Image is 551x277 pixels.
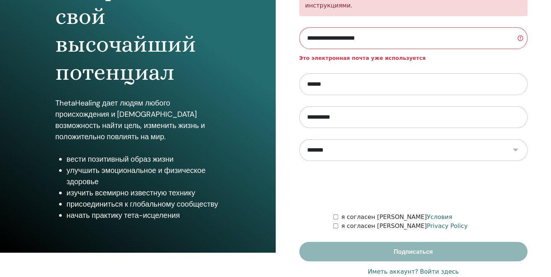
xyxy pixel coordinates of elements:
a: Условия [427,213,452,220]
strong: Это электронная почта уже используется [299,55,426,61]
p: ThetaHealing дает людям любого происхождения и [DEMOGRAPHIC_DATA] возможность найти цель, изменит... [55,97,220,142]
label: я согласен [PERSON_NAME] [341,222,468,231]
li: вести позитивный образ жизни [67,153,220,165]
iframe: reCAPTCHA [356,172,470,201]
a: Иметь аккаунт? Войти здесь [368,267,459,276]
li: начать практику тета-исцеления [67,210,220,221]
li: улучшить эмоциональное и физическое здоровье [67,165,220,187]
a: Privacy Policy [427,222,468,229]
li: присоединиться к глобальному сообществу [67,198,220,210]
li: изучить всемирно известную технику [67,187,220,198]
label: я согласен [PERSON_NAME] [341,213,452,222]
